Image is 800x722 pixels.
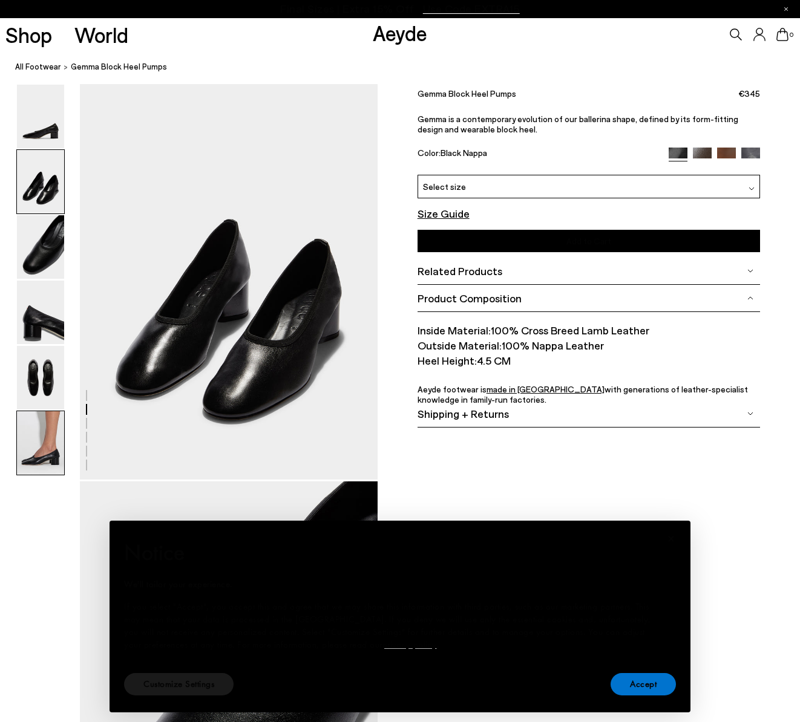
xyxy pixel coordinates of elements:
font: Gemma Block Heel Pumps [418,88,516,99]
font: Related Products [418,264,502,278]
font: 4.5 CM [477,354,511,367]
font: World [74,22,128,47]
img: Gemma Block Heel Pumps - Image 6 [17,411,64,475]
img: Gemma Block Heel Pumps - Image 1 [17,85,64,148]
font: Black Nappa [441,148,487,158]
img: Gemma Block Heel Pumps - Image 5 [17,346,64,409]
button: Close this notice [657,524,686,553]
button: Accept [611,673,676,695]
font: Customize Settings [143,678,214,690]
img: Gemma Block Heel Pumps - Image 2 [17,150,64,213]
img: svg%3E [747,295,753,301]
button: Customize Settings [124,673,234,695]
font: . [437,639,439,651]
a: All Footwear [15,60,61,73]
img: Gemma Block Heel Pumps - Image 4 [17,281,64,344]
font: All Footwear [15,62,61,71]
nav: breadcrumb [15,51,800,84]
a: World [74,24,128,45]
img: svg%3E [747,268,753,274]
font: Gemma is a contemporary evolution of our ballerina shape, defined by its form-fitting design and ... [418,114,738,134]
font: 0 [790,31,793,38]
img: Gemma Block Heel Pumps - Image 3 [17,215,64,279]
font: Shipping + Returns [418,407,509,420]
a: Aeyde [373,20,427,45]
a: privacy policy [382,639,437,651]
font: Gemma Block Heel Pumps [71,62,167,71]
font: 100% Cross Breed Lamb Leather [491,324,649,337]
font: Notice [124,538,185,567]
img: svg%3E [749,186,755,192]
img: svg%3E [747,411,753,417]
font: with generations of leather-specialist knowledge in family-run factories. [418,383,748,404]
font: Color: [418,148,441,158]
font: Select size [423,181,466,192]
font: Inside Material: [418,324,491,337]
font: €345 [738,88,760,99]
font: Outside Material: [418,339,502,352]
font: Aeyde footwear is [418,383,487,394]
font: Add to Cart [566,236,611,246]
button: Size Guide [418,206,470,222]
font: 100% Nappa Leather [502,339,604,352]
a: made in [GEOGRAPHIC_DATA] [487,383,605,394]
font: Final Sizes | Extra 15% Off [280,2,414,15]
font: Accept [630,678,657,690]
span: Navigate to /collections/ss25-final-sizes [423,4,520,15]
font: Heel Height: [418,354,477,367]
font: If you select "Accept", you accept this and agree that we may share this information with third p... [124,600,651,651]
font: Use Code EXTRA15 [423,2,520,15]
font: Product Composition [418,291,522,305]
font: Size Guide [418,206,470,220]
a: 0 [776,28,789,41]
a: Shop [5,24,52,45]
font: We'll tailor your experience. [124,578,232,590]
font: × [667,529,675,548]
font: Shop [5,22,52,47]
button: Add to Cart [418,230,760,252]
